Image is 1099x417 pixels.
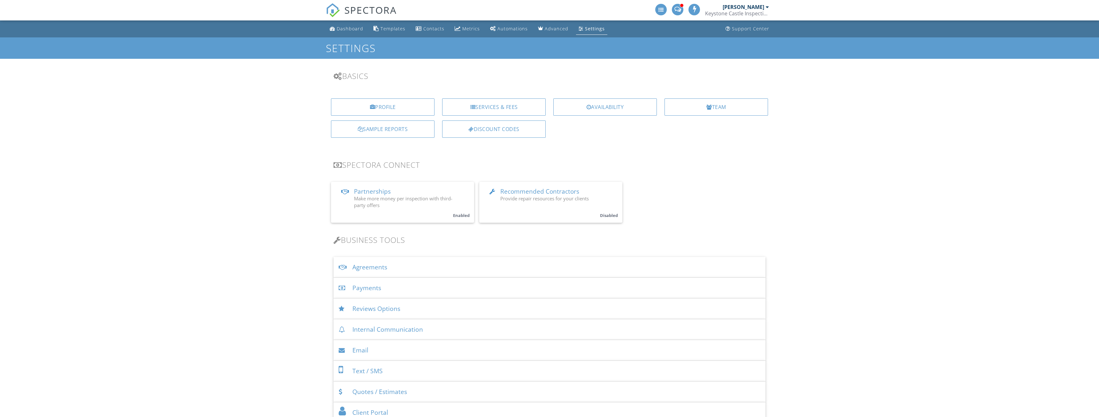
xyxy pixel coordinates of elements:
[723,23,772,35] a: Support Center
[600,212,618,218] small: Disabled
[371,23,408,35] a: Templates
[334,72,765,80] h3: Basics
[380,26,405,32] div: Templates
[500,195,589,202] span: Provide repair resources for your clients
[344,3,397,17] span: SPECTORA
[479,182,622,223] a: Recommended Contractors Provide repair resources for your clients Disabled
[500,187,579,196] span: Recommended Contractors
[497,26,528,32] div: Automations
[334,160,765,169] h3: Spectora Connect
[723,4,764,10] div: [PERSON_NAME]
[334,382,765,402] div: Quotes / Estimates
[553,98,657,116] a: Availability
[334,298,765,319] div: Reviews Options
[354,187,391,196] span: Partnerships
[326,3,340,17] img: The Best Home Inspection Software - Spectora
[334,236,765,244] h3: Business Tools
[334,257,765,278] div: Agreements
[442,98,546,116] a: Services & Fees
[331,182,474,223] a: Partnerships Make more money per inspection with third-party offers Enabled
[576,23,607,35] a: Settings
[535,23,571,35] a: Advanced
[665,98,768,116] a: Team
[585,26,605,32] div: Settings
[732,26,769,32] div: Support Center
[334,319,765,340] div: Internal Communication
[442,120,546,138] a: Discount Codes
[334,361,765,382] div: Text / SMS
[354,195,452,208] span: Make more money per inspection with third-party offers
[488,23,530,35] a: Automations (Advanced)
[705,10,769,17] div: Keystone Castle Inspections LLC
[327,23,366,35] a: Dashboard
[423,26,444,32] div: Contacts
[326,9,397,22] a: SPECTORA
[453,212,470,218] small: Enabled
[331,120,434,138] a: Sample Reports
[331,98,434,116] a: Profile
[334,278,765,298] div: Payments
[462,26,480,32] div: Metrics
[413,23,447,35] a: Contacts
[545,26,568,32] div: Advanced
[334,340,765,361] div: Email
[337,26,363,32] div: Dashboard
[452,23,482,35] a: Metrics
[326,42,773,54] h1: Settings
